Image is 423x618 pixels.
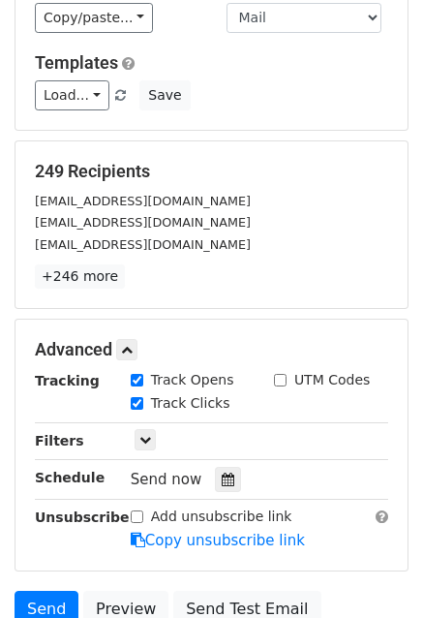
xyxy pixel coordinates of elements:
a: Load... [35,80,109,110]
label: Add unsubscribe link [151,507,292,527]
strong: Schedule [35,470,105,485]
h5: Advanced [35,339,388,360]
small: [EMAIL_ADDRESS][DOMAIN_NAME] [35,215,251,230]
button: Save [139,80,190,110]
strong: Tracking [35,373,100,388]
a: Templates [35,52,118,73]
label: Track Opens [151,370,234,390]
small: [EMAIL_ADDRESS][DOMAIN_NAME] [35,194,251,208]
span: Send now [131,471,202,488]
div: Widget de chat [326,525,423,618]
label: UTM Codes [294,370,370,390]
iframe: Chat Widget [326,525,423,618]
small: [EMAIL_ADDRESS][DOMAIN_NAME] [35,237,251,252]
a: Copy unsubscribe link [131,532,305,549]
strong: Filters [35,433,84,448]
a: +246 more [35,264,125,289]
label: Track Clicks [151,393,230,414]
a: Copy/paste... [35,3,153,33]
h5: 249 Recipients [35,161,388,182]
strong: Unsubscribe [35,510,130,525]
